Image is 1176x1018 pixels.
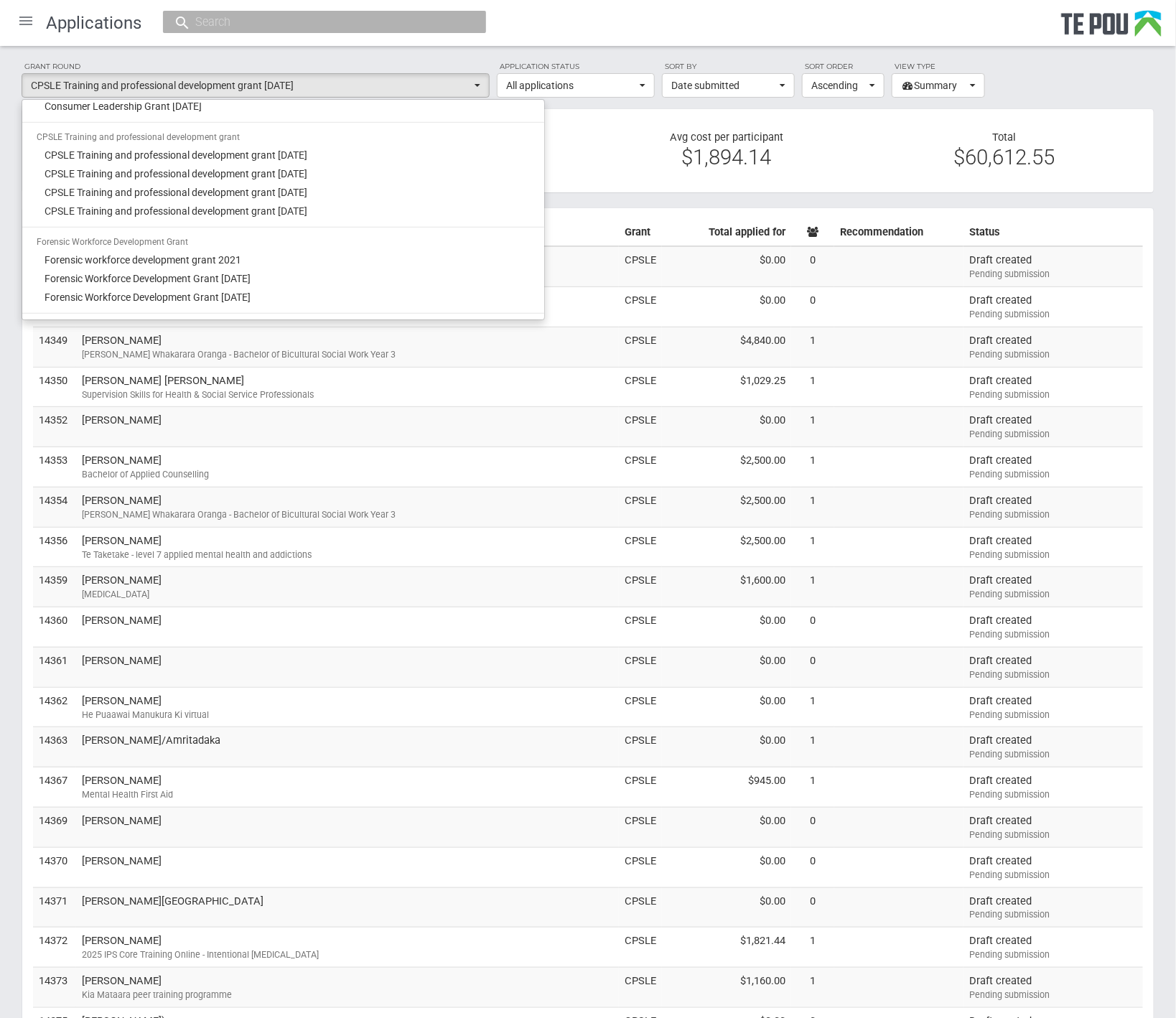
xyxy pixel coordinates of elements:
td: [PERSON_NAME] [76,687,619,727]
td: 14352 [33,407,76,447]
span: Forensic Workforce Development Grant [DATE] [45,290,251,304]
td: 14369 [33,807,76,847]
td: 0 [791,847,834,887]
td: Draft created [963,567,1143,607]
div: Bachelor of Applied Counselling [82,468,613,481]
th: Status [963,219,1143,246]
td: Draft created [963,527,1143,567]
td: 14360 [33,607,76,648]
div: Pending submission [969,869,1137,882]
div: Pending submission [969,388,1137,401]
div: $60,612.55 [876,151,1132,164]
div: Kia Mataara peer training programme [82,989,613,1001]
td: Draft created [963,487,1143,527]
div: Pending submission [969,468,1137,481]
td: 14371 [33,887,76,928]
td: CPSLE [619,407,662,447]
td: 1 [791,527,834,567]
button: All applications [497,73,655,98]
td: CPSLE [619,327,662,367]
td: CPSLE [619,487,662,527]
span: CPSLE Training and professional development grant [DATE] [45,204,308,218]
span: CPSLE Training and professional development grant [37,132,240,142]
td: [PERSON_NAME] [76,767,619,808]
div: Mental Health First Aid [82,788,613,801]
div: Pending submission [969,989,1137,1001]
span: All applications [506,78,636,93]
td: 1 [791,567,834,607]
td: CPSLE [619,567,662,607]
td: [PERSON_NAME] [76,807,619,847]
button: Ascending [802,73,885,98]
td: $0.00 [662,807,791,847]
td: 14353 [33,447,76,487]
td: Draft created [963,727,1143,767]
td: $2,500.00 [662,487,791,527]
td: $945.00 [662,767,791,808]
td: Draft created [963,887,1143,928]
td: CPSLE [619,367,662,407]
span: CPSLE Training and professional development grant [DATE] [31,78,471,93]
td: CPSLE [619,887,662,928]
td: 14363 [33,727,76,767]
td: 14359 [33,567,76,607]
td: CPSLE [619,246,662,286]
td: 0 [791,246,834,286]
td: 1 [791,767,834,808]
td: CPSLE [619,647,662,687]
span: Summary [901,78,966,93]
label: Sort order [802,60,885,73]
td: Draft created [963,647,1143,687]
td: $0.00 [662,727,791,767]
div: [PERSON_NAME] Whakarara Oranga - Bachelor of Bicultural Social Work Year 3 [82,348,613,361]
span: Forensic Workforce Development Grant [DATE] [45,271,251,286]
td: $1,029.25 [662,367,791,407]
td: $1,160.00 [662,968,791,1008]
div: Pending submission [969,908,1137,921]
span: Ascending [811,78,866,93]
div: 2025 IPS Core Training Online - Intentional [MEDICAL_DATA] [82,948,613,961]
td: $2,500.00 [662,447,791,487]
td: CPSLE [619,287,662,327]
span: Consumer Leadership Grant [DATE] [45,99,202,113]
td: [PERSON_NAME] [76,567,619,607]
td: $0.00 [662,687,791,727]
div: Pending submission [969,508,1137,521]
span: Forensic Workforce Development Grant [37,237,188,247]
td: 0 [791,887,834,928]
div: Pending submission [969,668,1137,681]
span: CPSLE Training and professional development grant [DATE] [45,185,308,200]
td: 1 [791,727,834,767]
td: 1 [791,407,834,447]
td: $1,821.44 [662,928,791,968]
td: [PERSON_NAME] [76,447,619,487]
td: 1 [791,928,834,968]
div: Total [865,131,1143,164]
td: 14350 [33,367,76,407]
td: 0 [791,647,834,687]
div: Te Taketake - level 7 applied mental health and addictions [82,548,613,561]
label: Grant round [22,60,490,73]
td: [PERSON_NAME] [76,647,619,687]
th: Grant [619,219,662,246]
div: [PERSON_NAME] Whakarara Oranga - Bachelor of Bicultural Social Work Year 3 [82,508,613,521]
div: Supervision Skills for Health & Social Service Professionals [82,388,613,401]
td: [PERSON_NAME] [76,968,619,1008]
div: Pending submission [969,948,1137,961]
td: $0.00 [662,287,791,327]
td: Draft created [963,246,1143,286]
td: 14372 [33,928,76,968]
td: $1,600.00 [662,567,791,607]
span: CPSLE Training and professional development grant [DATE] [45,148,308,162]
td: 14367 [33,767,76,808]
td: $2,500.00 [662,527,791,567]
td: CPSLE [619,847,662,887]
td: CPSLE [619,687,662,727]
span: Forensic workforce development grant 2021 [45,253,242,267]
div: He Puaawai Manukura Ki virtual [82,709,613,722]
td: 0 [791,607,834,648]
button: Summary [892,73,985,98]
td: [PERSON_NAME][GEOGRAPHIC_DATA] [76,887,619,928]
td: CPSLE [619,527,662,567]
td: CPSLE [619,727,662,767]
